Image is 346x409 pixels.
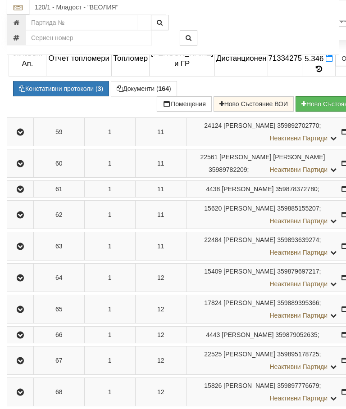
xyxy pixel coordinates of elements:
td: ; [186,296,339,324]
span: Неактивни Партиди [269,312,328,319]
td: 1 [84,150,135,178]
span: 359893639274 [277,237,319,244]
span: Партида № [204,300,222,307]
span: 5.346 [305,54,323,63]
span: 11 [157,243,164,250]
button: Ново Състояние ВОИ [214,97,294,112]
span: Партида № [204,205,222,212]
td: 67 [33,347,84,375]
span: Неактивни Партиди [269,218,328,225]
td: ; [186,181,339,198]
td: ; [186,118,339,147]
i: Нов Отчет към 29/08/2025 [326,55,333,63]
span: История на показанията [314,65,324,74]
span: Партида № [204,237,222,244]
td: 1 [84,181,135,198]
button: Констативни протоколи (3) [13,81,109,97]
span: [PERSON_NAME] [223,268,275,275]
span: Неактивни Партиди [269,135,328,142]
td: 0.Извън. Ап. [9,41,46,77]
td: 1 [84,327,135,344]
span: [PERSON_NAME] [222,332,273,339]
span: [PERSON_NAME] [223,205,275,212]
td: ; [186,347,339,375]
td: 61 [33,181,84,198]
td: 1 [84,233,135,261]
span: 11 [157,211,164,219]
span: 359879052635 [275,332,317,339]
button: Помещения [157,97,212,112]
span: 35989782209 [209,166,247,174]
span: 12 [157,332,164,339]
span: Партида № [204,122,222,130]
span: [PERSON_NAME] [223,351,275,358]
td: 66 [33,327,84,344]
span: [PERSON_NAME] [223,122,275,130]
td: ; [186,150,339,178]
span: Партида № [200,154,218,161]
td: 1 [84,347,135,375]
span: Неактивни Партиди [269,395,328,402]
td: 1 [84,378,135,407]
span: 11 [157,129,164,136]
span: Партида № [206,186,220,193]
td: Топломер [112,41,150,77]
span: Неактивни Партиди [269,249,328,256]
b: 3 [98,85,101,93]
td: 1 [84,201,135,229]
span: Партида № [204,382,222,390]
td: ; [186,233,339,261]
span: [PERSON_NAME] [223,382,275,390]
b: 164 [159,85,169,93]
span: Партида № [204,268,222,275]
span: [PERSON_NAME] [223,237,275,244]
td: 1 [84,296,135,324]
td: 64 [33,264,84,292]
span: 11 [157,160,164,167]
td: Дистанционен [215,41,268,77]
td: 63 [33,233,84,261]
td: ; [186,201,339,229]
button: Документи (164) [111,81,177,97]
span: 359897776679 [277,382,319,390]
td: [PERSON_NAME] и ГР [150,41,215,77]
input: Партида № [26,15,137,31]
span: Неактивни Партиди [269,281,328,288]
input: Сериен номер [26,31,152,46]
td: ; [186,327,339,344]
span: 12 [157,306,164,313]
td: ; [186,264,339,292]
td: 1 [84,118,135,147]
span: Неактивни Партиди [269,364,328,371]
span: 359878372780 [275,186,317,193]
td: 65 [33,296,84,324]
td: 59 [33,118,84,147]
span: 359889395366 [277,300,319,307]
span: 359892702770 [277,122,319,130]
span: 11 [157,186,164,193]
td: 60 [33,150,84,178]
span: [PERSON_NAME] [222,186,273,193]
span: 359879697217 [277,268,319,275]
span: 359885155207 [277,205,319,212]
span: [PERSON_NAME] [PERSON_NAME] [219,154,325,161]
span: 12 [157,274,164,282]
span: Партида № [204,351,222,358]
span: [PERSON_NAME] [223,300,275,307]
td: 62 [33,201,84,229]
span: 359895178725 [277,351,319,358]
span: 71334275 [268,54,302,63]
td: ; [186,378,339,407]
span: Неактивни Партиди [269,166,328,174]
span: Партида № [206,332,220,339]
td: 1 [84,264,135,292]
td: 68 [33,378,84,407]
span: 12 [157,357,164,364]
span: 12 [157,389,164,396]
span: Отчет топломери [48,54,109,63]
